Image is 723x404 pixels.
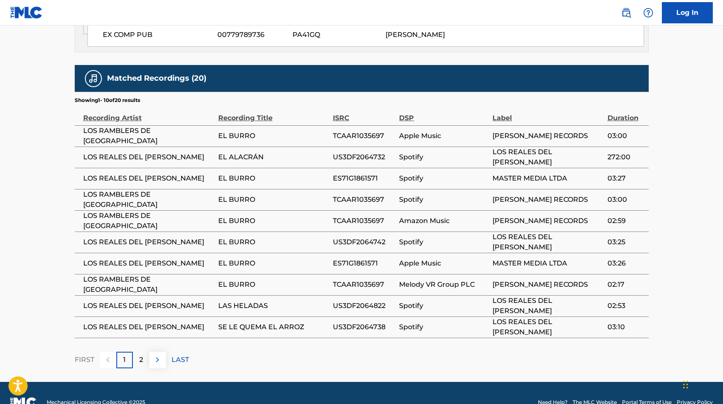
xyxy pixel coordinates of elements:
[492,258,603,268] span: MASTER MEDIA LTDA
[83,189,214,210] span: LOS RAMBLERS DE [GEOGRAPHIC_DATA]
[399,104,488,123] div: DSP
[123,355,126,365] p: 1
[107,73,206,83] h5: Matched Recordings (20)
[103,30,211,40] span: EX COMP PUB
[399,301,488,311] span: Spotify
[218,301,329,311] span: LAS HELADAS
[333,322,395,332] span: US3DF2064738
[618,4,635,21] a: Public Search
[218,258,329,268] span: EL BURRO
[333,131,395,141] span: TCAAR1035697
[492,104,603,123] div: Label
[218,195,329,205] span: EL BURRO
[608,301,644,311] span: 02:53
[399,131,488,141] span: Apple Music
[608,152,644,162] span: 272:00
[492,216,603,226] span: [PERSON_NAME] RECORDS
[608,237,644,247] span: 03:25
[83,126,214,146] span: LOS RAMBLERS DE [GEOGRAPHIC_DATA]
[492,296,603,316] span: LOS REALES DEL [PERSON_NAME]
[333,195,395,205] span: TCAAR1035697
[333,237,395,247] span: US3DF2064742
[640,4,657,21] div: Help
[10,6,43,19] img: MLC Logo
[333,258,395,268] span: ES71G1861571
[83,301,214,311] span: LOS REALES DEL [PERSON_NAME]
[218,322,329,332] span: SE LE QUEMA EL ARROZ
[385,31,445,39] span: [PERSON_NAME]
[333,301,395,311] span: US3DF2064822
[333,280,395,290] span: TCAAR1035697
[139,355,143,365] p: 2
[218,280,329,290] span: EL BURRO
[608,173,644,184] span: 03:27
[218,131,329,141] span: EL BURRO
[83,237,214,247] span: LOS REALES DEL [PERSON_NAME]
[83,322,214,332] span: LOS REALES DEL [PERSON_NAME]
[492,147,603,167] span: LOS REALES DEL [PERSON_NAME]
[399,195,488,205] span: Spotify
[608,258,644,268] span: 03:26
[83,104,214,123] div: Recording Artist
[83,258,214,268] span: LOS REALES DEL [PERSON_NAME]
[333,173,395,184] span: ES71G1861571
[399,280,488,290] span: Melody VR Group PLC
[643,8,653,18] img: help
[608,216,644,226] span: 02:59
[608,104,644,123] div: Duration
[399,322,488,332] span: Spotify
[83,152,214,162] span: LOS REALES DEL [PERSON_NAME]
[218,216,329,226] span: EL BURRO
[333,216,395,226] span: TCAAR1035697
[492,131,603,141] span: [PERSON_NAME] RECORDS
[218,152,329,162] span: EL ALACRÁN
[218,104,329,123] div: Recording Title
[333,104,395,123] div: ISRC
[492,232,603,252] span: LOS REALES DEL [PERSON_NAME]
[681,363,723,404] div: Widget de chat
[492,173,603,184] span: MASTER MEDIA LTDA
[217,30,286,40] span: 00779789736
[608,131,644,141] span: 03:00
[492,195,603,205] span: [PERSON_NAME] RECORDS
[293,30,379,40] span: PA41GQ
[662,2,713,23] a: Log In
[681,363,723,404] iframe: Chat Widget
[333,152,395,162] span: US3DF2064732
[608,280,644,290] span: 02:17
[608,195,644,205] span: 03:00
[152,355,163,365] img: right
[608,322,644,332] span: 03:10
[83,211,214,231] span: LOS RAMBLERS DE [GEOGRAPHIC_DATA]
[683,372,688,397] div: Arrastrar
[492,317,603,337] span: LOS REALES DEL [PERSON_NAME]
[399,258,488,268] span: Apple Music
[75,355,94,365] p: FIRST
[399,173,488,184] span: Spotify
[218,237,329,247] span: EL BURRO
[83,274,214,295] span: LOS RAMBLERS DE [GEOGRAPHIC_DATA]
[75,96,140,104] p: Showing 1 - 10 of 20 results
[218,173,329,184] span: EL BURRO
[172,355,189,365] p: LAST
[399,237,488,247] span: Spotify
[399,216,488,226] span: Amazon Music
[83,173,214,184] span: LOS REALES DEL [PERSON_NAME]
[492,280,603,290] span: [PERSON_NAME] RECORDS
[399,152,488,162] span: Spotify
[88,73,98,84] img: Matched Recordings
[621,8,631,18] img: search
